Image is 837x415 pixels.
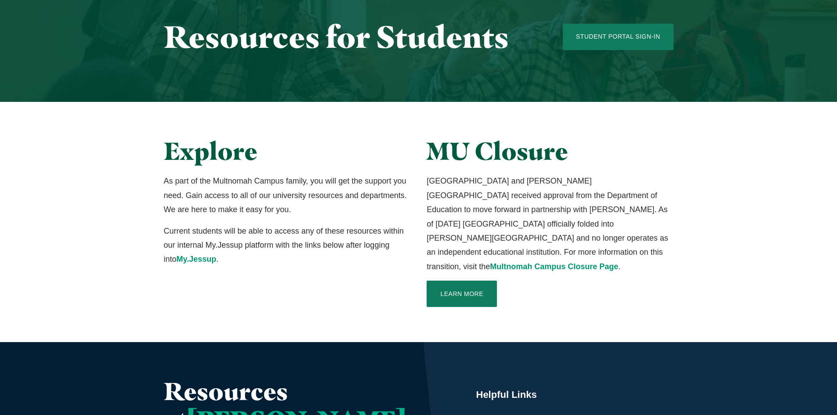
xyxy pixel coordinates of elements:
[427,137,673,165] h2: MU Closure
[164,174,410,217] p: As part of the Multnomah Campus family, you will get the support you need. Gain access to all of ...
[490,262,618,271] a: Multnomah Campus Closure Page
[476,388,674,401] h5: Helpful Links
[164,224,410,267] p: Current students will be able to access any of these resources within our internal My.Jessup plat...
[427,174,673,274] p: [GEOGRAPHIC_DATA] and [PERSON_NAME][GEOGRAPHIC_DATA] received approval from the Department of Edu...
[164,20,528,54] h1: Resources for Students
[563,24,674,50] a: Student Portal Sign-In
[177,255,217,263] a: My.Jessup
[164,137,410,165] h2: Explore
[427,281,497,307] a: Learn More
